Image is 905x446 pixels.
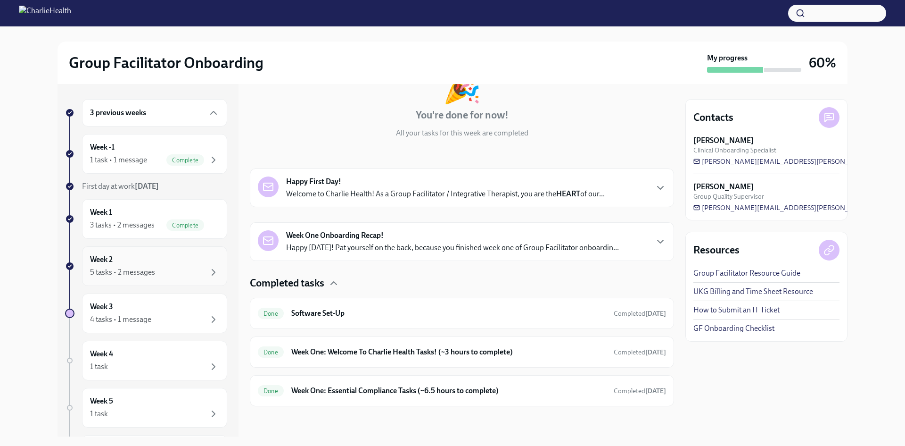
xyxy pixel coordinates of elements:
[258,345,666,360] a: DoneWeek One: Welcome To Charlie Health Tasks! (~3 hours to complete)Completed[DATE]
[443,71,481,102] div: 🎉
[291,308,606,319] h6: Software Set-Up
[90,220,155,230] div: 3 tasks • 2 messages
[65,341,227,380] a: Week 41 task
[90,207,112,218] h6: Week 1
[614,310,666,318] span: Completed
[286,189,605,199] p: Welcome to Charlie Health! As a Group Facilitator / Integrative Therapist, you are the of our...
[614,387,666,395] span: Completed
[258,349,284,356] span: Done
[258,310,284,317] span: Done
[65,181,227,192] a: First day at work[DATE]
[65,294,227,333] a: Week 34 tasks • 1 message
[614,387,666,396] span: September 24th, 2025 15:24
[65,199,227,239] a: Week 13 tasks • 2 messagesComplete
[693,135,754,146] strong: [PERSON_NAME]
[645,348,666,356] strong: [DATE]
[250,276,324,290] h4: Completed tasks
[82,182,159,191] span: First day at work
[258,306,666,321] a: DoneSoftware Set-UpCompleted[DATE]
[693,243,740,257] h4: Resources
[286,230,384,241] strong: Week One Onboarding Recap!
[166,157,204,164] span: Complete
[250,276,674,290] div: Completed tasks
[693,146,776,155] span: Clinical Onboarding Specialist
[693,268,800,278] a: Group Facilitator Resource Guide
[614,348,666,356] span: Completed
[90,349,113,359] h6: Week 4
[286,243,619,253] p: Happy [DATE]! Pat yourself on the back, because you finished week one of Group Facilitator onboar...
[90,254,113,265] h6: Week 2
[258,387,284,395] span: Done
[291,347,606,357] h6: Week One: Welcome To Charlie Health Tasks! (~3 hours to complete)
[19,6,71,21] img: CharlieHealth
[258,383,666,398] a: DoneWeek One: Essential Compliance Tasks (~6.5 hours to complete)Completed[DATE]
[90,142,115,152] h6: Week -1
[645,387,666,395] strong: [DATE]
[693,286,813,297] a: UKG Billing and Time Sheet Resource
[556,189,580,198] strong: HEART
[90,108,146,118] h6: 3 previous weeks
[90,362,108,372] div: 1 task
[707,53,748,63] strong: My progress
[65,134,227,174] a: Week -11 task • 1 messageComplete
[416,108,509,122] h4: You're done for now!
[166,222,204,229] span: Complete
[286,177,341,187] strong: Happy First Day!
[90,409,108,419] div: 1 task
[809,54,836,71] h3: 60%
[82,99,227,126] div: 3 previous weeks
[693,323,774,334] a: GF Onboarding Checklist
[65,246,227,286] a: Week 25 tasks • 2 messages
[614,348,666,357] span: September 23rd, 2025 14:32
[90,302,113,312] h6: Week 3
[90,314,151,325] div: 4 tasks • 1 message
[65,388,227,428] a: Week 51 task
[90,396,113,406] h6: Week 5
[645,310,666,318] strong: [DATE]
[693,110,733,125] h4: Contacts
[614,309,666,318] span: September 24th, 2025 14:56
[693,305,780,315] a: How to Submit an IT Ticket
[135,182,159,191] strong: [DATE]
[291,386,606,396] h6: Week One: Essential Compliance Tasks (~6.5 hours to complete)
[693,192,764,201] span: Group Quality Supervisor
[396,128,528,138] p: All your tasks for this week are completed
[90,267,155,278] div: 5 tasks • 2 messages
[69,53,263,72] h2: Group Facilitator Onboarding
[693,182,754,192] strong: [PERSON_NAME]
[90,155,147,165] div: 1 task • 1 message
